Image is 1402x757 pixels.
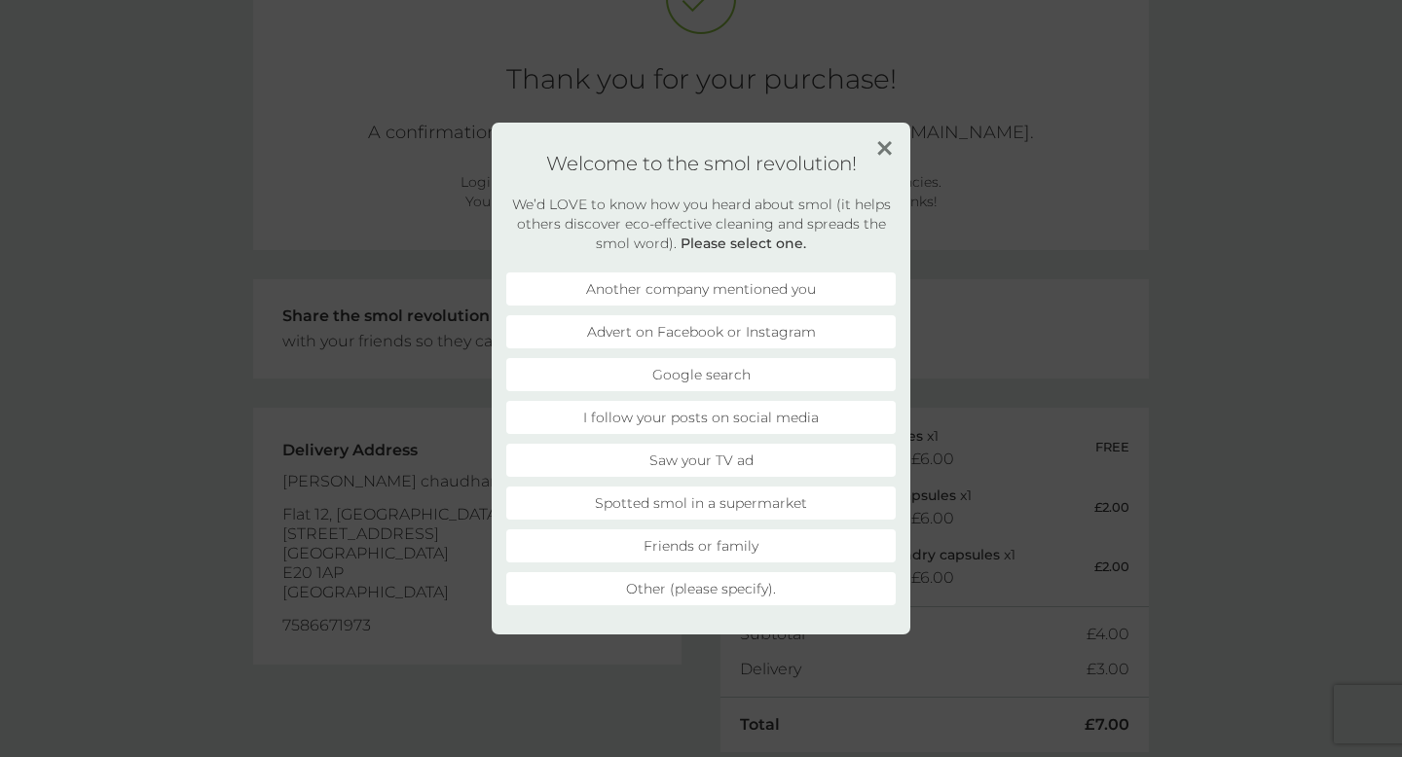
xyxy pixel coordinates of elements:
[506,487,896,520] li: Spotted smol in a supermarket
[506,358,896,391] li: Google search
[877,141,892,156] img: close
[506,529,896,562] li: Friends or family
[506,444,896,477] li: Saw your TV ad
[506,152,896,175] h1: Welcome to the smol revolution!
[506,315,896,348] li: Advert on Facebook or Instagram
[506,401,896,434] li: I follow your posts on social media
[506,272,896,306] li: Another company mentioned you
[506,195,896,253] h2: We’d LOVE to know how you heard about smol (it helps others discover eco-effective cleaning and s...
[506,572,896,605] li: Other (please specify).
[681,234,806,252] strong: Please select one.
